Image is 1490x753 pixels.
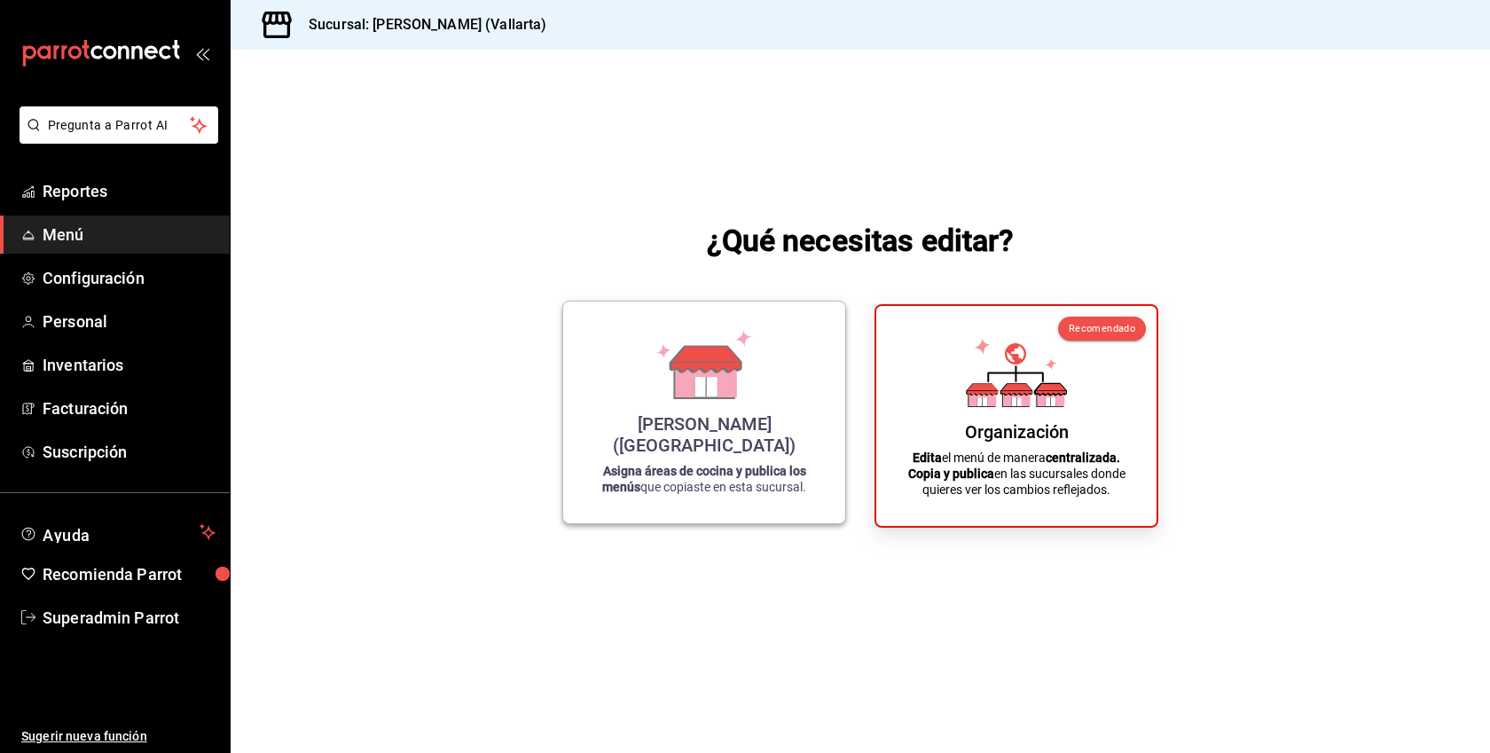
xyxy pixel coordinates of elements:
span: Sugerir nueva función [21,727,216,746]
span: Recomendado [1069,323,1135,334]
strong: centralizada. [1046,451,1120,465]
a: Pregunta a Parrot AI [12,129,218,147]
span: Personal [43,310,216,333]
span: Reportes [43,179,216,203]
span: Suscripción [43,440,216,464]
h1: ¿Qué necesitas editar? [707,219,1015,262]
div: Organización [965,421,1069,443]
span: Facturación [43,396,216,420]
span: Inventarios [43,353,216,377]
h3: Sucursal: [PERSON_NAME] (Vallarta) [294,14,546,35]
span: Menú [43,223,216,247]
strong: Copia y publica [908,467,994,481]
span: Pregunta a Parrot AI [48,116,191,135]
strong: Edita [913,451,942,465]
span: Ayuda [43,522,192,543]
div: [PERSON_NAME] ([GEOGRAPHIC_DATA]) [584,413,824,456]
span: Recomienda Parrot [43,562,216,586]
strong: Asigna áreas de cocina y publica los menús [602,464,806,494]
p: que copiaste en esta sucursal. [584,463,824,495]
button: Pregunta a Parrot AI [20,106,218,144]
span: Superadmin Parrot [43,606,216,630]
button: open_drawer_menu [195,46,209,60]
p: el menú de manera en las sucursales donde quieres ver los cambios reflejados. [898,450,1135,498]
span: Configuración [43,266,216,290]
